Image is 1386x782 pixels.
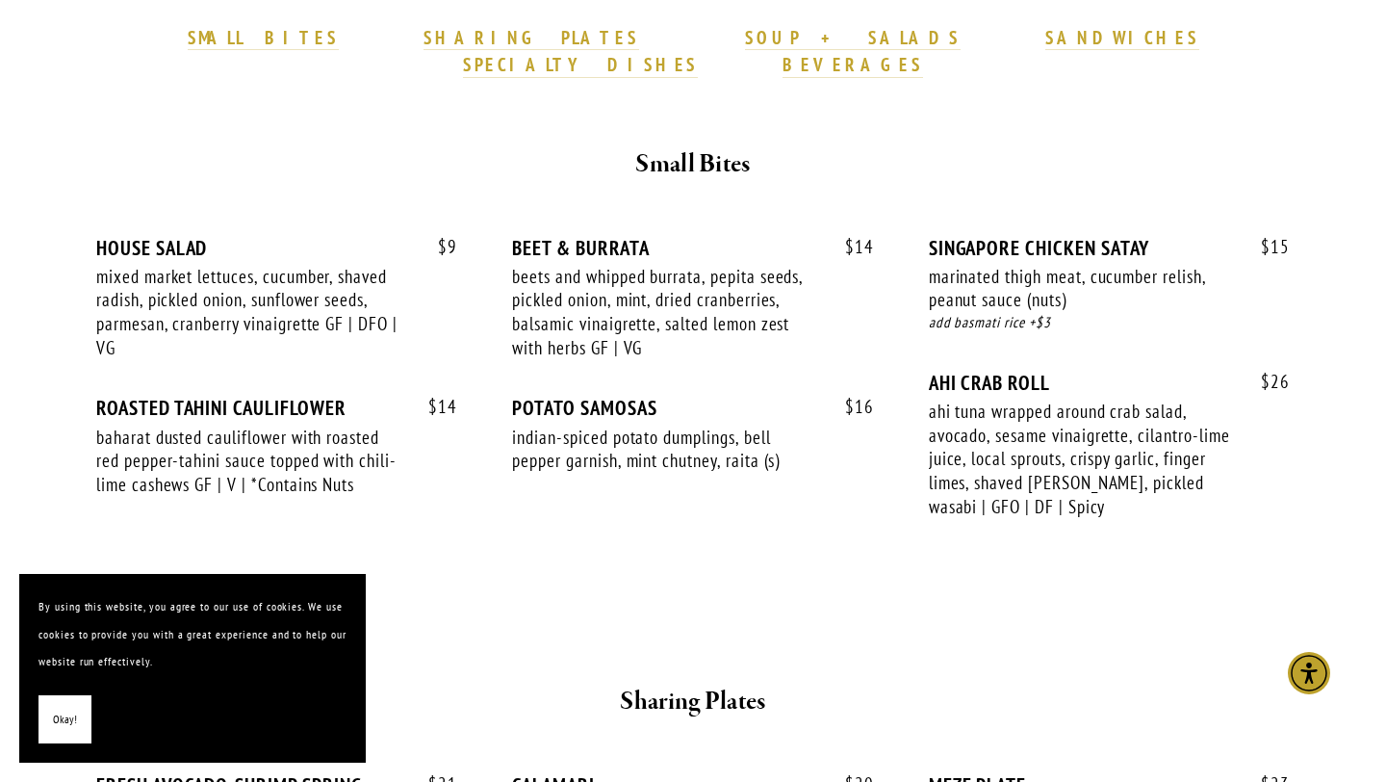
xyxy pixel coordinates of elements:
[19,574,366,763] section: Cookie banner
[929,265,1235,312] div: marinated thigh meat, cucumber relish, peanut sauce (nuts)
[53,706,77,734] span: Okay!
[512,396,873,420] div: POTATO SAMOSAS
[929,371,1290,395] div: AHI CRAB ROLL
[826,236,874,258] span: 14
[620,685,765,718] strong: Sharing Plates
[783,53,923,76] strong: BEVERAGES
[428,395,438,418] span: $
[745,26,961,51] a: SOUP + SALADS
[929,236,1290,260] div: SINGAPORE CHICKEN SATAY
[1242,236,1290,258] span: 15
[929,400,1235,519] div: ahi tuna wrapped around crab salad, avocado, sesame vinaigrette, cilantro-lime juice, local sprou...
[845,235,855,258] span: $
[423,26,639,49] strong: SHARING PLATES
[1261,235,1270,258] span: $
[96,265,402,360] div: mixed market lettuces, cucumber, shaved radish, pickled onion, sunflower seeds, parmesan, cranber...
[512,236,873,260] div: BEET & BURRATA
[1288,652,1330,694] div: Accessibility Menu
[423,26,639,51] a: SHARING PLATES
[463,53,698,78] a: SPECIALTY DISHES
[463,53,698,76] strong: SPECIALTY DISHES
[38,593,346,676] p: By using this website, you agree to our use of cookies. We use cookies to provide you with a grea...
[826,396,874,418] span: 16
[1045,26,1199,51] a: SANDWICHES
[1242,371,1290,393] span: 26
[783,53,923,78] a: BEVERAGES
[188,26,339,51] a: SMALL BITES
[96,236,457,260] div: HOUSE SALAD
[438,235,448,258] span: $
[845,395,855,418] span: $
[929,312,1290,334] div: add basmati rice +$3
[512,426,818,473] div: indian-spiced potato dumplings, bell pepper garnish, mint chutney, raita (s)
[38,695,91,744] button: Okay!
[419,236,457,258] span: 9
[512,265,818,360] div: beets and whipped burrata, pepita seeds, pickled onion, mint, dried cranberries, balsamic vinaigr...
[409,396,457,418] span: 14
[745,26,961,49] strong: SOUP + SALADS
[188,26,339,49] strong: SMALL BITES
[1045,26,1199,49] strong: SANDWICHES
[635,147,750,181] strong: Small Bites
[96,396,457,420] div: ROASTED TAHINI CAULIFLOWER
[96,426,402,497] div: baharat dusted cauliflower with roasted red pepper-tahini sauce topped with chili-lime cashews GF...
[1261,370,1270,393] span: $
